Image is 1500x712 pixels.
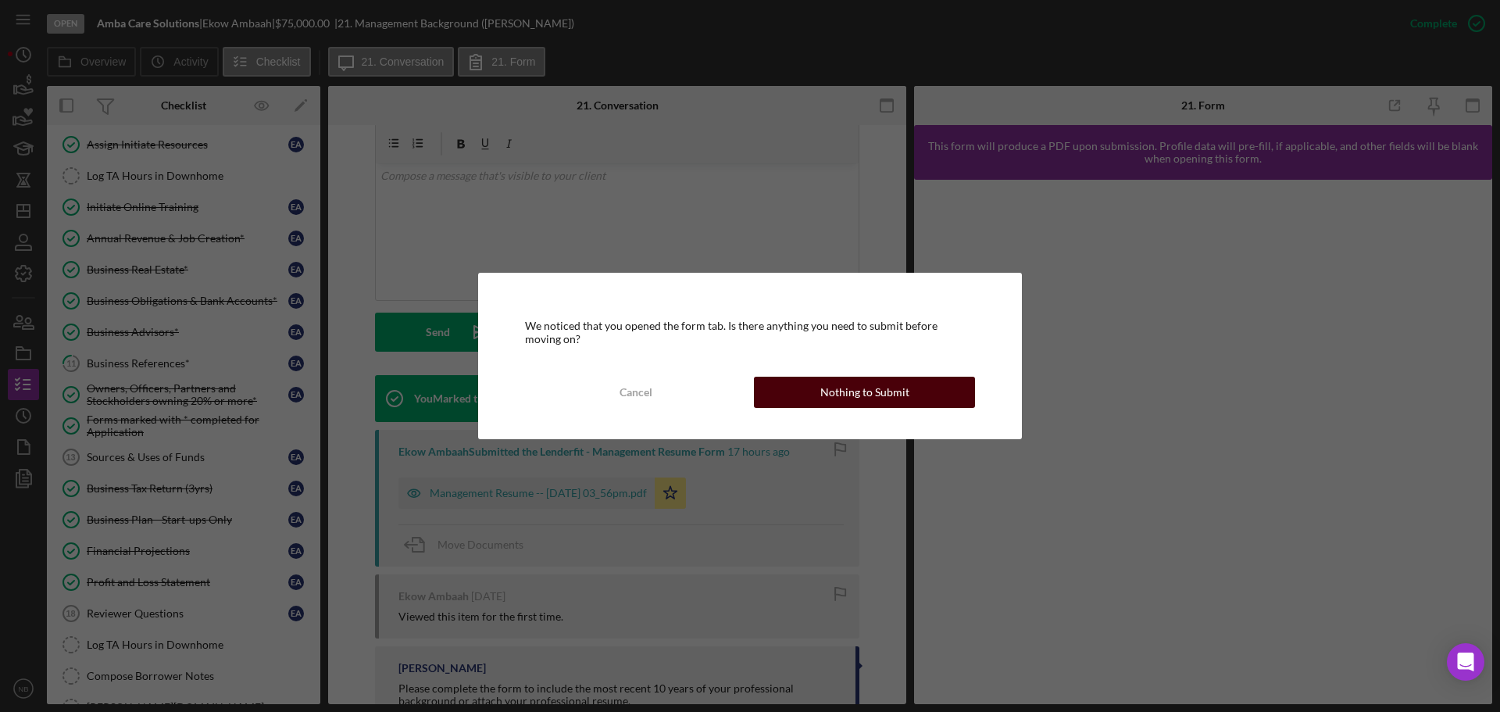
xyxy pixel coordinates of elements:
[525,377,746,408] button: Cancel
[754,377,975,408] button: Nothing to Submit
[1447,643,1484,681] div: Open Intercom Messenger
[820,377,909,408] div: Nothing to Submit
[620,377,652,408] div: Cancel
[525,320,975,345] div: We noticed that you opened the form tab. Is there anything you need to submit before moving on?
